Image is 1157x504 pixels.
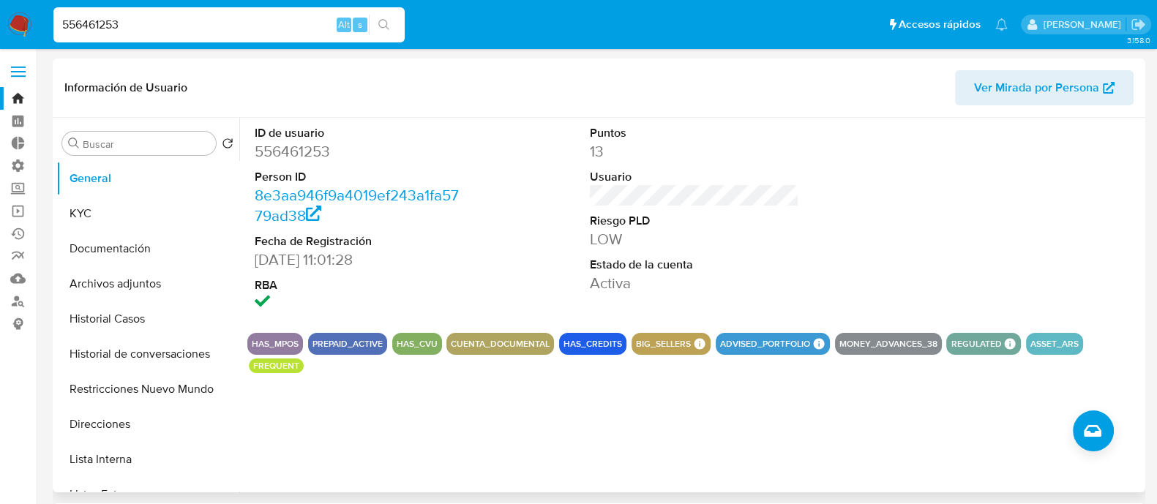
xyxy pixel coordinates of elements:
span: Ver Mirada por Persona [974,70,1099,105]
span: Alt [338,18,350,31]
button: Archivos adjuntos [56,266,239,301]
dd: LOW [590,229,799,249]
dt: RBA [255,277,464,293]
button: Direcciones [56,407,239,442]
h1: Información de Usuario [64,80,187,95]
input: Buscar [83,138,210,151]
a: Notificaciones [995,18,1008,31]
button: KYC [56,196,239,231]
dt: Usuario [590,169,799,185]
button: Historial de conversaciones [56,336,239,372]
a: 8e3aa946f9a4019ef243a1fa5779ad38 [255,184,459,226]
span: Accesos rápidos [899,17,981,32]
dt: Estado de la cuenta [590,257,799,273]
dd: 13 [590,141,799,162]
span: s [358,18,362,31]
button: Restricciones Nuevo Mundo [56,372,239,407]
dt: Person ID [255,169,464,185]
p: leandro.caroprese@mercadolibre.com [1043,18,1126,31]
button: Historial Casos [56,301,239,336]
button: Lista Interna [56,442,239,477]
button: Ver Mirada por Persona [955,70,1134,105]
dt: ID de usuario [255,125,464,141]
button: Buscar [68,138,80,149]
dt: Riesgo PLD [590,213,799,229]
button: search-icon [369,15,399,35]
a: Salir [1131,17,1146,32]
button: Volver al orden por defecto [222,138,233,154]
button: Documentación [56,231,239,266]
dt: Fecha de Registración [255,233,464,249]
dd: 556461253 [255,141,464,162]
dd: [DATE] 11:01:28 [255,249,464,270]
button: General [56,161,239,196]
input: Buscar usuario o caso... [53,15,405,34]
dd: Activa [590,273,799,293]
dt: Puntos [590,125,799,141]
